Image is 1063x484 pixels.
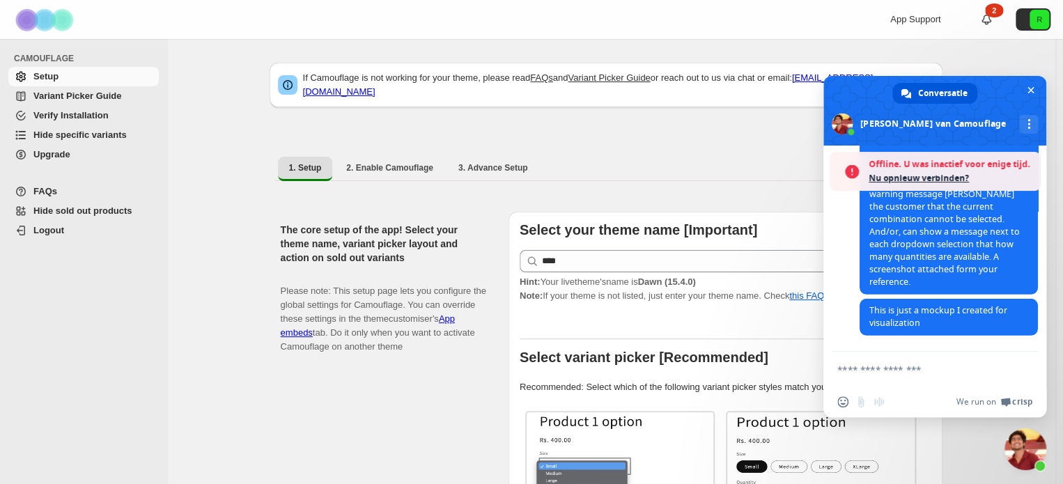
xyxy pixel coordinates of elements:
[520,276,696,287] span: Your live theme's name is
[8,125,159,145] a: Hide specific variants
[33,71,59,81] span: Setup
[1019,115,1038,134] div: Meer kanalen
[33,186,57,196] span: FAQs
[637,276,695,287] strong: Dawn (15.4.0)
[918,83,968,104] span: Conversatie
[33,91,121,101] span: Variant Picker Guide
[837,364,1002,376] textarea: Typ een bericht...
[1012,396,1032,407] span: Crisp
[568,72,650,83] a: Variant Picker Guide
[281,270,486,354] p: Please note: This setup page lets you configure the global settings for Camouflage. You can overr...
[837,396,848,407] span: Emoji invoegen
[14,53,160,64] span: CAMOUFLAGE
[8,67,159,86] a: Setup
[530,72,553,83] a: FAQs
[890,14,940,24] span: App Support
[789,290,824,301] a: this FAQ
[281,223,486,265] h2: The core setup of the app! Select your theme name, variant picker layout and action on sold out v...
[1030,10,1049,29] span: Avatar with initials R
[8,201,159,221] a: Hide sold out products
[1037,15,1042,24] text: R
[892,83,977,104] div: Conversatie
[520,290,543,301] strong: Note:
[33,149,70,159] span: Upgrade
[869,157,1033,171] span: Offline. U was inactief voor enige tijd.
[1023,83,1038,97] span: Chat sluiten
[8,182,159,201] a: FAQs
[956,396,1032,407] a: We run onCrisp
[8,106,159,125] a: Verify Installation
[869,171,1033,185] span: Nu opnieuw verbinden?
[33,205,132,216] span: Hide sold out products
[979,13,993,26] a: 2
[8,221,159,240] a: Logout
[520,350,768,365] b: Select variant picker [Recommended]
[520,275,931,303] p: If your theme is not listed, just enter your theme name. Check to find your theme name.
[33,130,127,140] span: Hide specific variants
[33,110,109,120] span: Verify Installation
[11,1,81,39] img: Camouflage
[520,380,931,394] p: Recommended: Select which of the following variant picker styles match your theme.
[985,3,1003,17] div: 2
[8,145,159,164] a: Upgrade
[303,71,934,99] p: If Camouflage is not working for your theme, please read and or reach out to us via chat or email:
[346,162,433,173] span: 2. Enable Camouflage
[520,276,541,287] strong: Hint:
[33,225,64,235] span: Logout
[1004,428,1046,470] div: Chat sluiten
[869,304,1007,329] span: This is just a mockup I created for visualization
[8,86,159,106] a: Variant Picker Guide
[956,396,996,407] span: We run on
[289,162,322,173] span: 1. Setup
[458,162,528,173] span: 3. Advance Setup
[520,222,757,237] b: Select your theme name [Important]
[1016,8,1050,31] button: Avatar with initials R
